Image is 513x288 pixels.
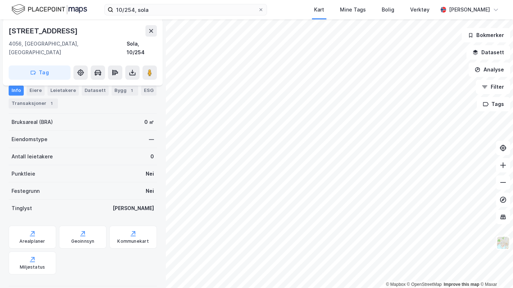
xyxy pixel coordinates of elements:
div: Verktøy [410,5,430,14]
div: 1 [48,100,55,107]
div: Tinglyst [12,204,32,213]
div: Kommunekart [117,238,149,244]
a: Mapbox [386,282,405,287]
div: [PERSON_NAME] [113,204,154,213]
div: Bygg [112,85,138,96]
iframe: Chat Widget [477,254,513,288]
div: Leietakere [47,85,79,96]
div: Mine Tags [340,5,366,14]
div: Antall leietakere [12,152,53,161]
div: Festegrunn [12,187,40,195]
button: Datasett [466,45,510,60]
div: Arealplaner [19,238,45,244]
div: Nei [146,187,154,195]
div: — [149,135,154,144]
div: Geoinnsyn [71,238,95,244]
div: Kart [314,5,324,14]
button: Filter [476,80,510,94]
div: Transaksjoner [9,98,58,108]
div: ESG [141,85,156,96]
div: Eiendomstype [12,135,47,144]
div: 0 [150,152,154,161]
div: Eiere [27,85,45,96]
div: 1 [128,87,135,94]
div: 0 ㎡ [144,118,154,126]
div: Punktleie [12,169,35,178]
div: Info [9,85,24,96]
div: 4056, [GEOGRAPHIC_DATA], [GEOGRAPHIC_DATA] [9,40,127,57]
div: [STREET_ADDRESS] [9,25,79,37]
a: OpenStreetMap [407,282,442,287]
div: Bruksareal (BRA) [12,118,53,126]
div: Sola, 10/254 [127,40,157,57]
div: Nei [146,169,154,178]
button: Tag [9,65,71,80]
div: [PERSON_NAME] [449,5,490,14]
div: Miljøstatus [20,264,45,270]
img: Z [496,236,510,250]
button: Analyse [468,62,510,77]
button: Tags [477,97,510,111]
img: logo.f888ab2527a4732fd821a326f86c7f29.svg [12,3,87,16]
button: Bokmerker [462,28,510,42]
input: Søk på adresse, matrikkel, gårdeiere, leietakere eller personer [113,4,258,15]
a: Improve this map [444,282,479,287]
div: Datasett [82,85,109,96]
div: Bolig [382,5,394,14]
